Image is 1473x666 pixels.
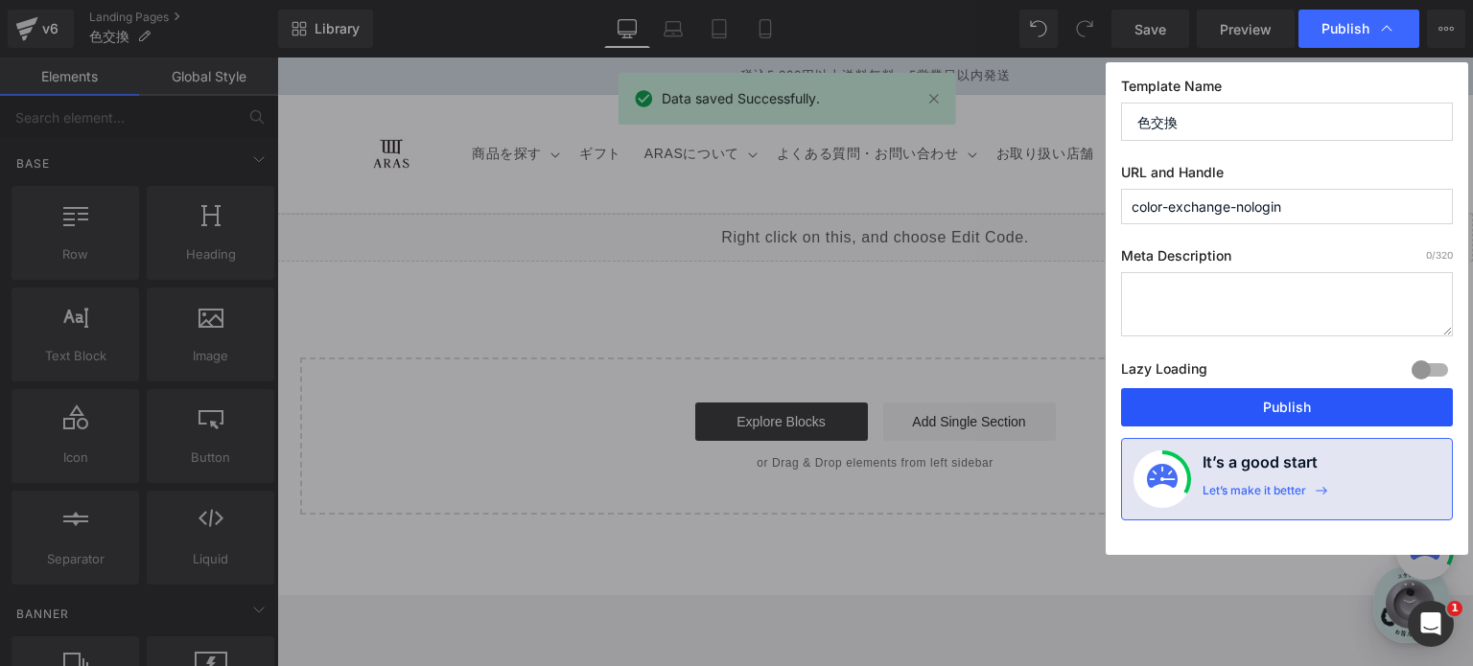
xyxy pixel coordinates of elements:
label: Meta Description [1121,247,1453,272]
span: Publish [1321,20,1369,37]
label: Lazy Loading [1121,356,1207,388]
a: ギフト [291,76,356,116]
span: ギフト [302,87,344,104]
img: onboarding-status.svg [1147,464,1178,494]
span: お取り扱い店舗 [719,87,817,104]
a: チャット [127,449,247,497]
summary: ARASについて [356,76,488,116]
div: Let’s make it better [1203,483,1306,508]
summary: 商品を探す [183,76,291,116]
span: 税込5,000円以上送料無料・5営業日以内発送 [463,9,734,26]
summary: よくある質問・お問い合わせ [488,76,708,116]
a: Explore Blocks [418,345,591,383]
a: Add Single Section [606,345,779,383]
span: 商品を探す [195,87,265,104]
span: よくある質問・お問い合わせ [500,87,682,104]
a: ホーム [6,449,127,497]
span: チャット [164,479,210,494]
a: 設定 [247,449,368,497]
span: ホーム [49,478,83,494]
label: Template Name [1121,78,1453,103]
span: ARASについて [367,87,462,104]
h4: It’s a good start [1203,450,1318,483]
span: 0 [1426,249,1432,261]
span: 1 [1447,601,1462,616]
a: ARAS [63,57,164,136]
p: or Drag & Drop elements from left sidebar [54,399,1143,412]
span: /320 [1426,249,1453,261]
iframe: Intercom live chat [1408,601,1454,647]
img: ARAS [71,64,157,129]
a: お取り扱い店舗 [708,76,829,116]
label: URL and Handle [1121,164,1453,189]
summary: 検索 [1003,76,1045,118]
span: 設定 [296,478,319,494]
button: Publish [1121,388,1453,426]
